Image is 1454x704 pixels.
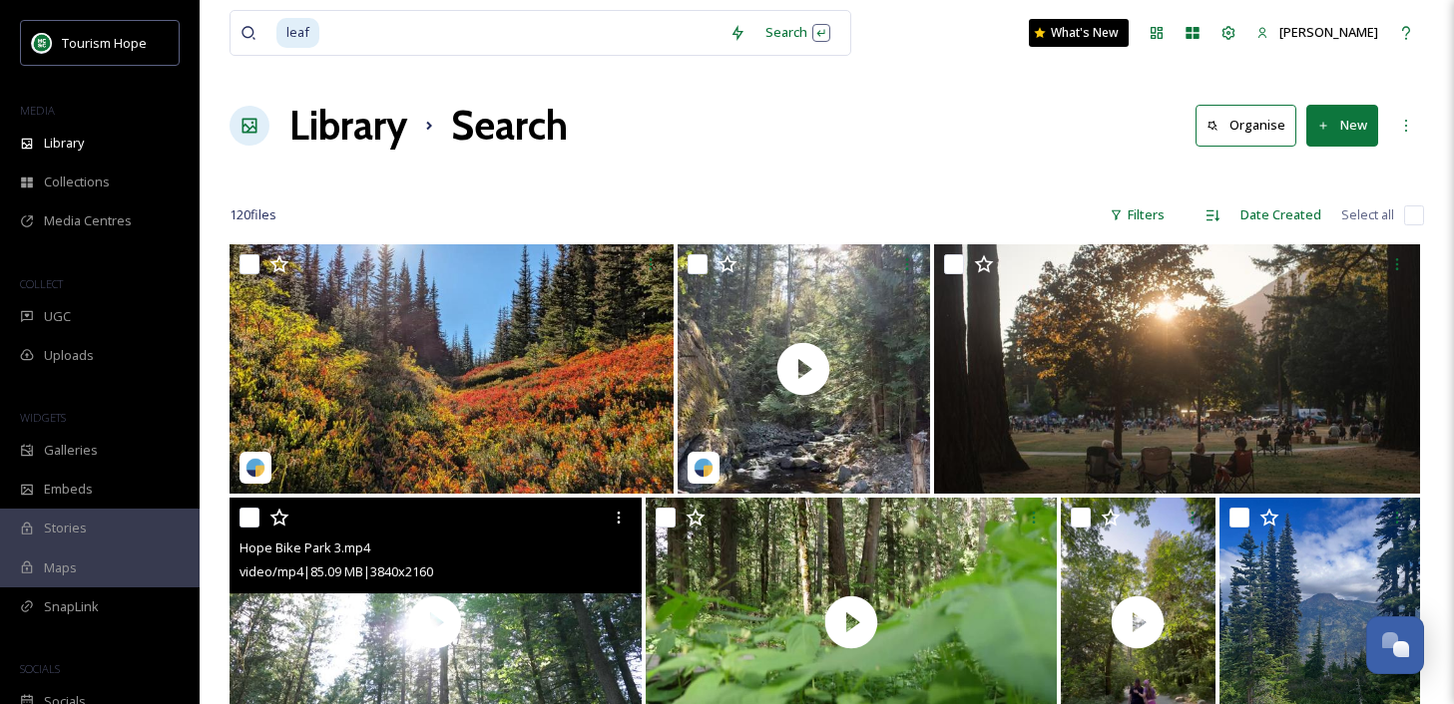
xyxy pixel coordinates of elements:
span: 120 file s [230,205,276,224]
span: Embeds [44,480,93,499]
img: thumbnail [678,244,930,494]
span: leaf [276,18,319,47]
img: snapsea-logo.png [694,458,714,478]
span: Uploads [44,346,94,365]
h1: Search [451,96,568,156]
span: WIDGETS [20,410,66,425]
img: happy_hik_ing-18094322683678362.jpeg [230,244,674,494]
span: UGC [44,307,71,326]
span: Stories [44,519,87,537]
span: [PERSON_NAME] [1279,23,1378,41]
span: Media Centres [44,211,132,230]
img: CITP 2-90.jpg [934,244,1420,494]
span: Library [44,134,84,153]
button: New [1306,105,1378,146]
span: SnapLink [44,597,99,616]
span: Hope Bike Park 3.mp4 [240,538,370,556]
span: Maps [44,558,77,577]
button: Open Chat [1366,616,1424,674]
a: What's New [1029,19,1129,47]
span: video/mp4 | 85.09 MB | 3840 x 2160 [240,562,433,580]
button: Organise [1196,105,1296,146]
a: [PERSON_NAME] [1246,13,1388,52]
div: Search [755,13,840,52]
img: logo.png [32,33,52,53]
div: Filters [1100,195,1175,234]
span: SOCIALS [20,661,60,676]
img: snapsea-logo.png [245,458,265,478]
span: Galleries [44,441,98,460]
a: Organise [1196,105,1306,146]
span: Tourism Hope [62,34,147,52]
span: Collections [44,173,110,191]
span: COLLECT [20,276,63,291]
div: Date Created [1230,195,1331,234]
span: Select all [1341,205,1394,224]
span: MEDIA [20,103,55,118]
a: Library [289,96,407,156]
